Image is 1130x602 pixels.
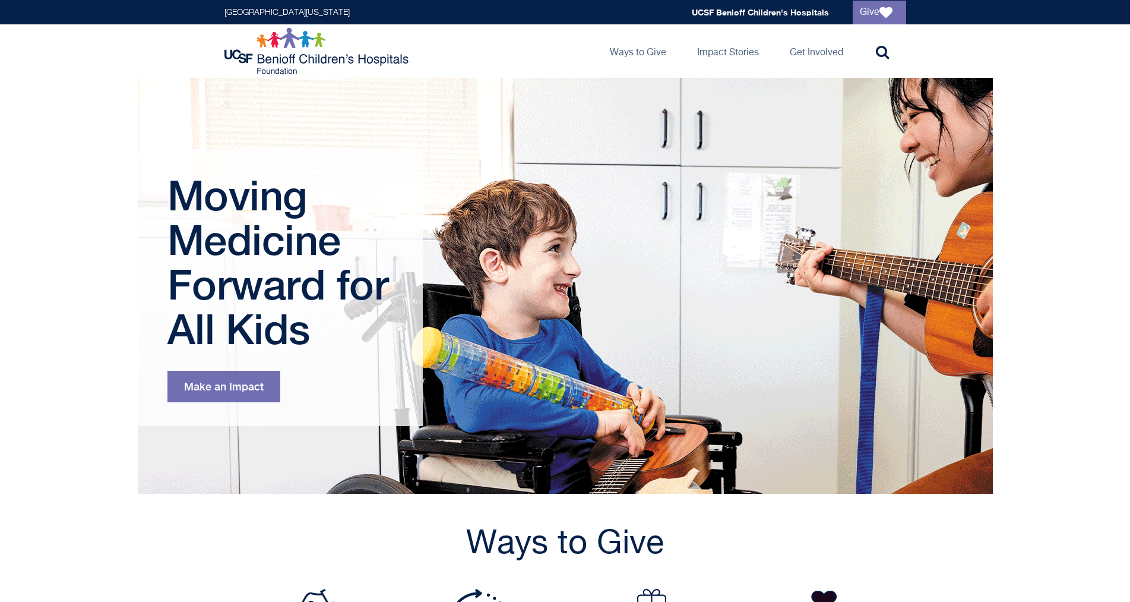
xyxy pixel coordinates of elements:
h1: Moving Medicine Forward for All Kids [167,173,396,351]
h2: Ways to Give [224,524,906,565]
a: Make an Impact [167,371,280,402]
a: UCSF Benioff Children's Hospitals [692,7,829,17]
a: Give [853,1,906,24]
img: Logo for UCSF Benioff Children's Hospitals Foundation [224,27,412,75]
a: Get Involved [780,24,853,78]
a: Ways to Give [600,24,676,78]
a: [GEOGRAPHIC_DATA][US_STATE] [224,8,350,17]
a: Impact Stories [688,24,768,78]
